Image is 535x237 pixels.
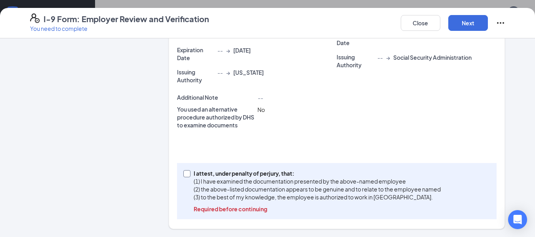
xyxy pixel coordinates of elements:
[257,106,265,113] span: No
[217,46,223,54] span: --
[30,25,209,32] p: You need to complete
[194,177,441,185] p: (1) I have examined the documentation presented by the above-named employee
[393,53,472,61] span: Social Security Administration
[337,53,374,69] p: Issuing Authority
[226,68,230,76] span: →
[177,68,215,84] p: Issuing Authority
[508,210,527,229] div: Open Intercom Messenger
[226,46,230,54] span: →
[30,13,40,23] svg: FormI9EVerifyIcon
[177,46,215,62] p: Expiration Date
[194,169,441,177] p: I attest, under penalty of perjury, that:
[233,46,251,54] span: [DATE]
[496,18,505,28] svg: Ellipses
[217,68,223,76] span: --
[233,68,264,76] span: [US_STATE]
[401,15,440,31] button: Close
[194,205,441,213] p: Required before continuing
[177,105,255,129] p: You used an alternative procedure authorized by DHS to examine documents
[194,185,441,193] p: (2) the above-listed documentation appears to be genuine and to relate to the employee named
[337,31,374,47] p: Expiration Date
[257,94,263,101] span: --
[386,53,390,61] span: →
[448,15,488,31] button: Next
[194,193,441,201] p: (3) to the best of my knowledge, the employee is authorized to work in [GEOGRAPHIC_DATA].
[377,53,383,61] span: --
[44,13,209,25] h4: I-9 Form: Employer Review and Verification
[177,93,255,101] p: Additional Note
